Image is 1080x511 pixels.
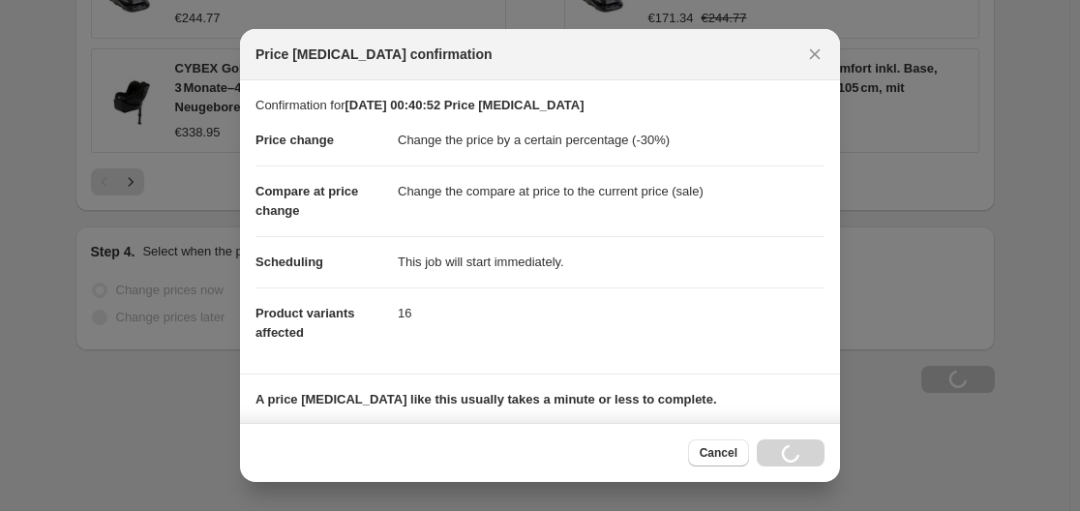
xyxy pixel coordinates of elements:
dd: Change the compare at price to the current price (sale) [398,165,825,217]
b: [DATE] 00:40:52 Price [MEDICAL_DATA] [345,98,584,112]
button: Cancel [688,439,749,466]
p: Confirmation for [255,96,825,115]
b: A price [MEDICAL_DATA] like this usually takes a minute or less to complete. [255,392,717,406]
span: Compare at price change [255,184,358,218]
button: Close [801,41,828,68]
dd: This job will start immediately. [398,236,825,287]
span: Scheduling [255,255,323,269]
span: Price change [255,133,334,147]
span: Product variants affected [255,306,355,340]
span: Price [MEDICAL_DATA] confirmation [255,45,493,64]
span: Cancel [700,445,737,461]
dd: Change the price by a certain percentage (-30%) [398,115,825,165]
dd: 16 [398,287,825,339]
